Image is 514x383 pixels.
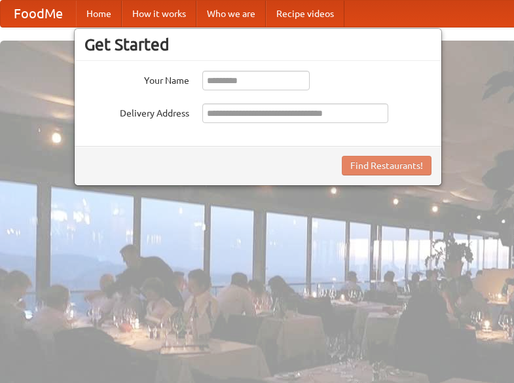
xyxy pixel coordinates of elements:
[266,1,344,27] a: Recipe videos
[342,156,431,175] button: Find Restaurants!
[1,1,76,27] a: FoodMe
[196,1,266,27] a: Who we are
[84,35,431,54] h3: Get Started
[84,103,189,120] label: Delivery Address
[84,71,189,87] label: Your Name
[76,1,122,27] a: Home
[122,1,196,27] a: How it works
